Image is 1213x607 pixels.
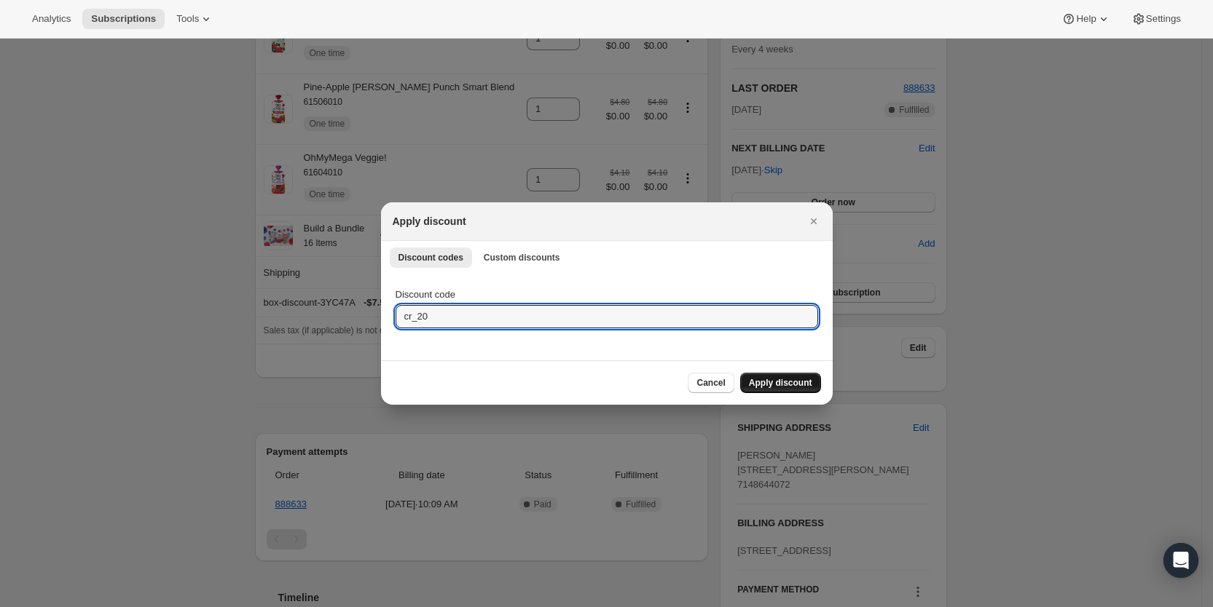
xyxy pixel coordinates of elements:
div: Open Intercom Messenger [1163,543,1198,578]
button: Analytics [23,9,79,29]
button: Tools [168,9,222,29]
span: Custom discounts [484,252,560,263]
button: Custom discounts [475,247,569,268]
span: Cancel [696,377,725,389]
button: Cancel [688,373,734,393]
span: Discount code [396,289,455,300]
button: Help [1053,9,1119,29]
button: Settings [1123,9,1190,29]
input: Enter code [396,305,818,328]
span: Analytics [32,13,71,25]
span: Help [1076,13,1096,25]
span: Apply discount [749,377,812,389]
button: Subscriptions [82,9,165,29]
button: Close [804,211,824,231]
span: Subscriptions [91,13,156,25]
span: Discount codes [399,252,463,263]
button: Apply discount [740,373,821,393]
h2: Apply discount [393,214,466,229]
div: Discount codes [381,273,833,360]
span: Settings [1146,13,1181,25]
button: Discount codes [390,247,472,268]
span: Tools [176,13,199,25]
